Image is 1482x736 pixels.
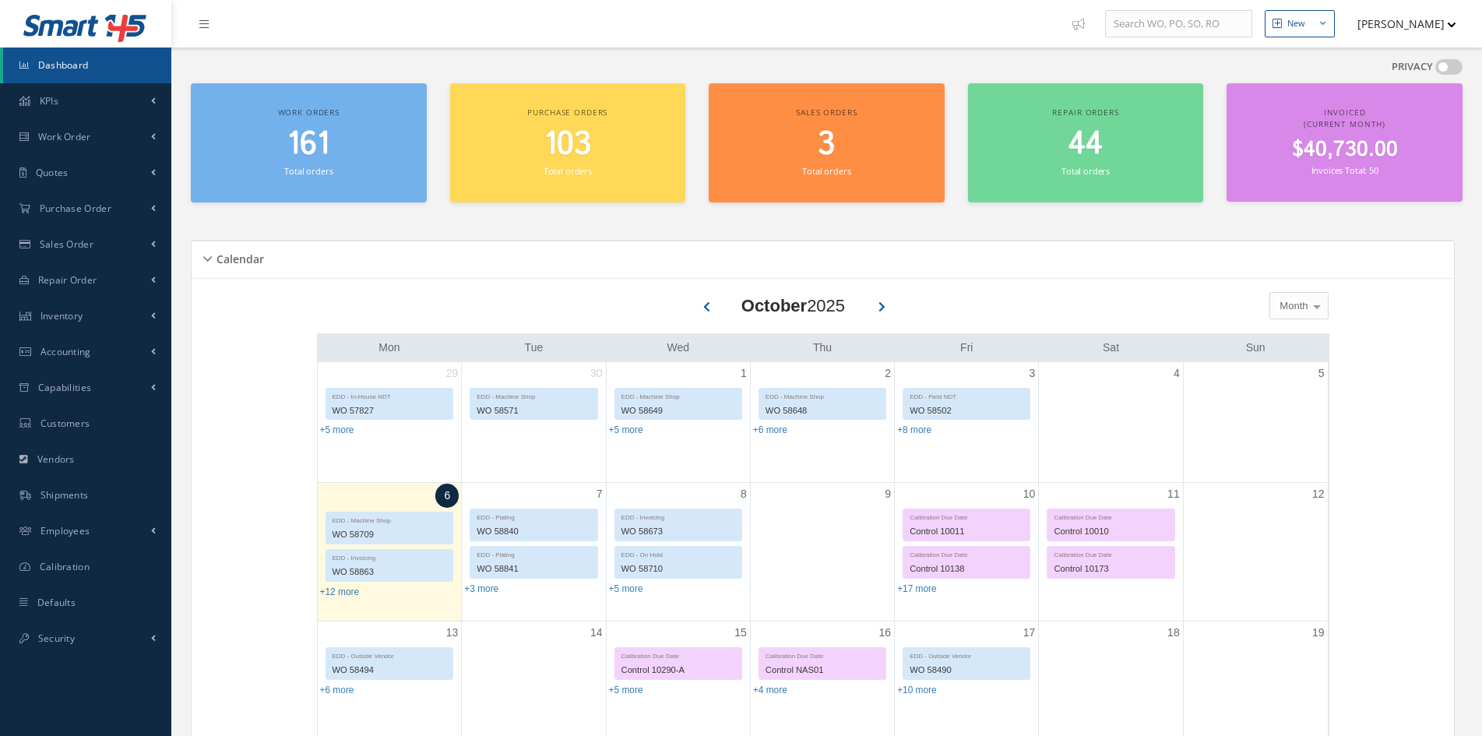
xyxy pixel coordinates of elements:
td: October 12, 2025 [1183,482,1327,622]
a: Show 17 more events [897,583,937,594]
a: Show 5 more events [320,424,354,435]
div: WO 58490 [903,661,1030,679]
a: Show 8 more events [897,424,931,435]
a: Work orders 161 Total orders [191,83,427,202]
a: October 5, 2025 [1315,362,1328,385]
a: Sales orders 3 Total orders [709,83,945,202]
a: Show 4 more events [753,685,787,696]
div: Control 10011 [903,523,1030,541]
div: WO 58673 [615,523,741,541]
div: EDD - Outside Vendor [903,648,1030,661]
span: 3 [818,122,835,167]
div: Control 10138 [903,560,1030,578]
span: Defaults [37,596,76,609]
a: October 14, 2025 [587,622,606,644]
a: Show 5 more events [609,583,643,594]
a: Show 5 more events [609,424,643,435]
td: October 4, 2025 [1039,362,1183,483]
span: Customers [40,417,90,430]
td: October 3, 2025 [895,362,1039,483]
a: October 17, 2025 [1020,622,1039,644]
a: October 3, 2025 [1026,362,1039,385]
div: Calibration Due Date [759,648,885,661]
div: Control NAS01 [759,661,885,679]
td: October 11, 2025 [1039,482,1183,622]
a: Wednesday [664,338,692,357]
b: October [741,296,807,315]
div: EDD - Invoicing [326,550,453,563]
div: WO 58494 [326,661,453,679]
span: (Current Month) [1304,118,1385,129]
td: September 30, 2025 [462,362,606,483]
span: $40,730.00 [1292,135,1398,165]
a: Tuesday [522,338,547,357]
div: New [1287,17,1305,30]
a: Show 10 more events [897,685,937,696]
a: October 15, 2025 [731,622,750,644]
a: Sunday [1243,338,1269,357]
div: EDD - Machine Shop [326,512,453,526]
span: Security [38,632,75,645]
div: WO 58863 [326,563,453,581]
a: October 6, 2025 [435,484,459,508]
a: Saturday [1100,338,1122,357]
span: KPIs [40,94,58,107]
a: Show 3 more events [464,583,498,594]
div: EDD - Invoicing [615,509,741,523]
div: EDD - On Hold [615,547,741,560]
span: Month [1276,298,1308,314]
div: WO 58709 [326,526,453,544]
input: Search WO, PO, SO, RO [1105,10,1252,38]
a: October 11, 2025 [1164,483,1183,505]
a: Friday [957,338,976,357]
a: September 29, 2025 [443,362,462,385]
a: October 12, 2025 [1309,483,1328,505]
td: October 6, 2025 [318,482,462,622]
a: Show 6 more events [320,685,354,696]
div: Control 10290-A [615,661,741,679]
span: 103 [544,122,591,167]
a: Repair orders 44 Total orders [968,83,1204,202]
span: Calibration [40,560,90,573]
small: Total orders [1061,165,1110,177]
div: Calibration Due Date [615,648,741,661]
a: Show 12 more events [320,586,360,597]
a: Show 5 more events [609,685,643,696]
a: October 19, 2025 [1309,622,1328,644]
td: October 10, 2025 [895,482,1039,622]
button: New [1265,10,1335,37]
div: WO 58502 [903,402,1030,420]
td: October 8, 2025 [606,482,750,622]
small: Invoices Total: 50 [1311,164,1378,176]
small: Total orders [544,165,592,177]
small: Total orders [802,165,850,177]
a: Thursday [810,338,835,357]
td: September 29, 2025 [318,362,462,483]
a: October 4, 2025 [1170,362,1183,385]
a: Show 6 more events [753,424,787,435]
a: October 10, 2025 [1020,483,1039,505]
div: WO 58571 [470,402,597,420]
a: September 30, 2025 [587,362,606,385]
div: EDD - Machine Shop [759,389,885,402]
a: Monday [375,338,403,357]
div: EDD - Plating [470,509,597,523]
td: October 7, 2025 [462,482,606,622]
td: October 2, 2025 [750,362,894,483]
div: WO 58840 [470,523,597,541]
span: Accounting [40,345,91,358]
td: October 9, 2025 [750,482,894,622]
div: WO 58648 [759,402,885,420]
button: [PERSON_NAME] [1343,9,1456,39]
span: Inventory [40,309,83,322]
div: EDD - Field NDT [903,389,1030,402]
td: October 1, 2025 [606,362,750,483]
a: October 8, 2025 [737,483,750,505]
label: PRIVACY [1392,59,1433,75]
a: October 9, 2025 [882,483,894,505]
div: Calibration Due Date [1047,547,1174,560]
span: Sales Order [40,238,93,251]
div: WO 58841 [470,560,597,578]
a: October 16, 2025 [876,622,895,644]
td: October 5, 2025 [1183,362,1327,483]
